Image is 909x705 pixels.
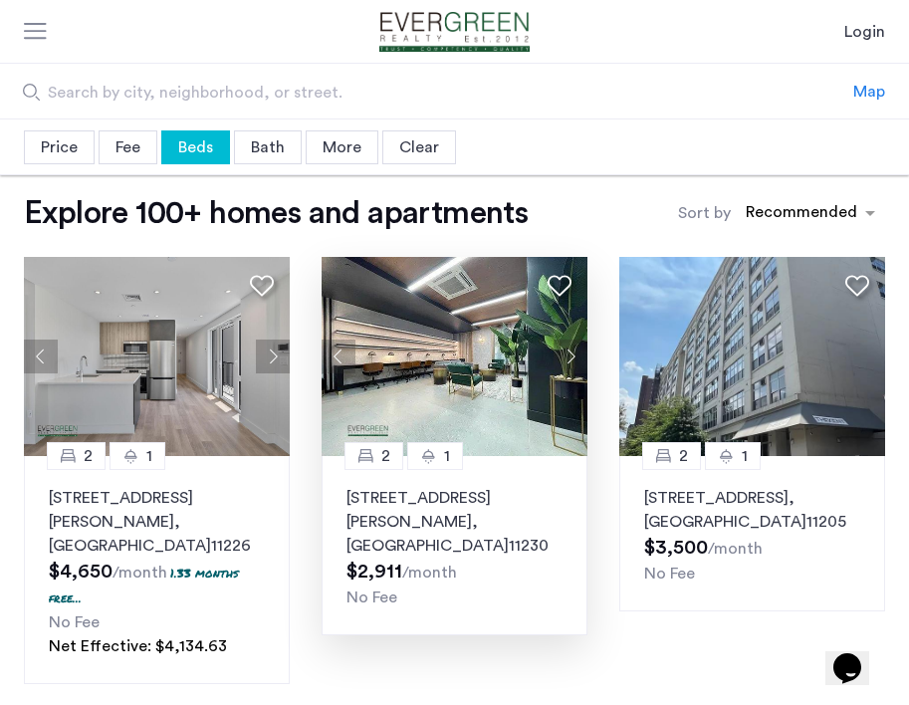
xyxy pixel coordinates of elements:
[115,139,140,155] span: Fee
[357,12,553,52] a: Cazamio Logo
[402,565,457,581] sub: /month
[444,444,450,468] span: 1
[708,541,763,557] sub: /month
[743,200,857,229] div: Recommended
[49,638,227,654] span: Net Effective: $4,134.63
[256,340,290,373] button: Next apartment
[644,486,860,534] p: [STREET_ADDRESS] 11205
[346,562,402,582] span: $2,911
[24,340,58,373] button: Previous apartment
[146,444,152,468] span: 1
[113,565,167,581] sub: /month
[24,257,290,456] img: 66a1adb6-6608-43dd-a245-dc7333f8b390_638824126198252652.jpeg
[346,486,563,558] p: [STREET_ADDRESS][PERSON_NAME] 11230
[322,257,587,456] img: 3_638313384674154049.jpeg
[844,20,885,44] a: Login
[306,130,378,164] div: More
[49,486,265,558] p: [STREET_ADDRESS][PERSON_NAME] 11226
[382,130,456,164] div: Clear
[619,257,885,456] img: 2010_638403319569069932.jpeg
[357,12,553,52] img: logo
[322,456,587,635] a: 21[STREET_ADDRESS][PERSON_NAME], [GEOGRAPHIC_DATA]11230No Fee
[554,340,587,373] button: Next apartment
[679,444,688,468] span: 2
[825,625,889,685] iframe: chat widget
[49,614,100,630] span: No Fee
[644,538,708,558] span: $3,500
[24,456,290,684] a: 21[STREET_ADDRESS][PERSON_NAME], [GEOGRAPHIC_DATA]112261.33 months free...No FeeNet Effective: $4...
[381,444,390,468] span: 2
[24,193,528,233] h1: Explore 100+ homes and apartments
[742,444,748,468] span: 1
[853,80,885,104] div: Map
[619,456,885,611] a: 21[STREET_ADDRESS], [GEOGRAPHIC_DATA]11205No Fee
[346,589,397,605] span: No Fee
[234,130,302,164] div: Bath
[322,340,355,373] button: Previous apartment
[736,195,885,231] ng-select: sort-apartment
[48,81,731,105] span: Search by city, neighborhood, or street.
[84,444,93,468] span: 2
[24,130,95,164] div: Price
[644,566,695,582] span: No Fee
[49,562,113,582] span: $4,650
[161,130,230,164] div: Beds
[678,201,731,225] label: Sort by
